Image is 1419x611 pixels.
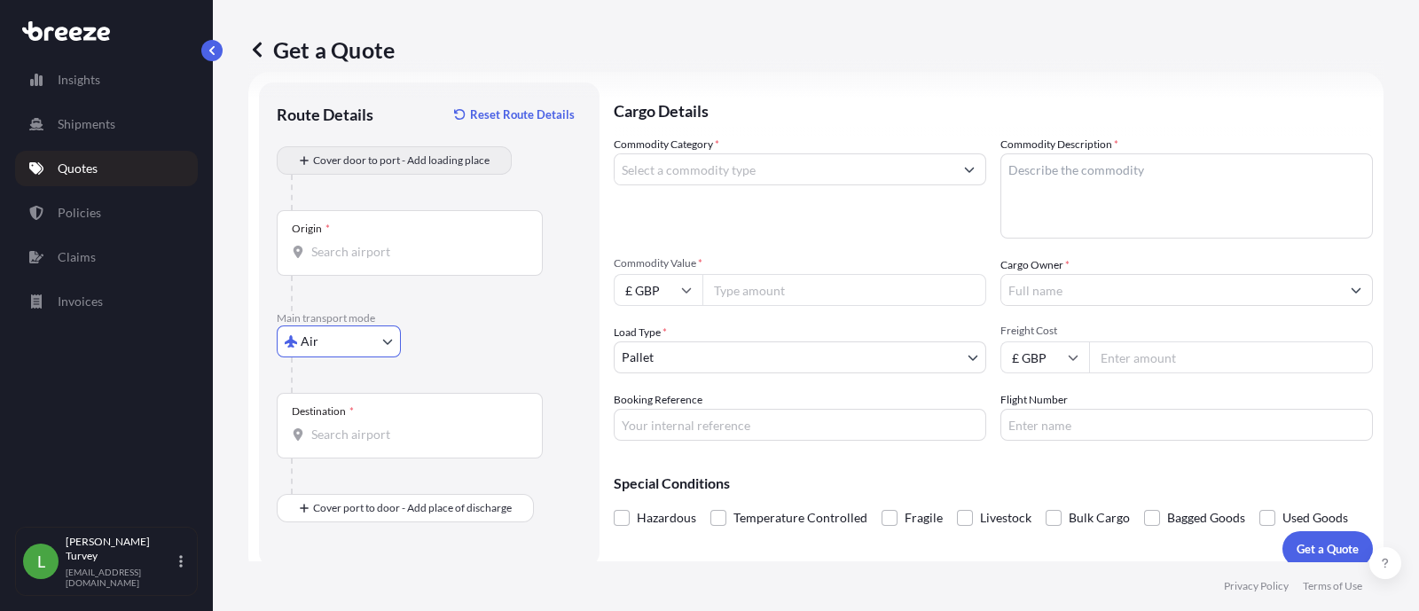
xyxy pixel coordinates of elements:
[15,62,198,98] a: Insights
[1340,274,1372,306] button: Show suggestions
[311,243,521,261] input: Origin
[614,476,1373,490] p: Special Conditions
[1000,391,1068,409] label: Flight Number
[58,160,98,177] p: Quotes
[953,153,985,185] button: Show suggestions
[980,505,1031,531] span: Livestock
[1000,256,1070,274] label: Cargo Owner
[277,146,512,175] button: Cover door to port - Add loading place
[1297,540,1359,558] p: Get a Quote
[1224,579,1289,593] a: Privacy Policy
[301,333,318,350] span: Air
[15,106,198,142] a: Shipments
[37,552,45,570] span: L
[702,274,986,306] input: Type amount
[15,151,198,186] a: Quotes
[58,71,100,89] p: Insights
[15,239,198,275] a: Claims
[311,426,521,443] input: Destination
[614,324,667,341] span: Load Type
[292,222,330,236] div: Origin
[277,325,401,357] button: Select transport
[292,404,354,419] div: Destination
[1000,136,1118,153] label: Commodity Description
[637,505,696,531] span: Hazardous
[614,136,719,153] label: Commodity Category
[614,82,1373,136] p: Cargo Details
[1089,341,1373,373] input: Enter amount
[1000,409,1373,441] input: Enter name
[58,115,115,133] p: Shipments
[1167,505,1245,531] span: Bagged Goods
[66,535,176,563] p: [PERSON_NAME] Turvey
[614,409,986,441] input: Your internal reference
[614,256,986,270] span: Commodity Value
[614,341,986,373] button: Pallet
[15,195,198,231] a: Policies
[905,505,943,531] span: Fragile
[1001,274,1340,306] input: Full name
[1282,505,1348,531] span: Used Goods
[733,505,867,531] span: Temperature Controlled
[622,349,654,366] span: Pallet
[615,153,953,185] input: Select a commodity type
[248,35,395,64] p: Get a Quote
[58,204,101,222] p: Policies
[1282,531,1373,567] button: Get a Quote
[15,284,198,319] a: Invoices
[66,567,176,588] p: [EMAIL_ADDRESS][DOMAIN_NAME]
[58,248,96,266] p: Claims
[277,104,373,125] p: Route Details
[614,391,702,409] label: Booking Reference
[58,293,103,310] p: Invoices
[1303,579,1362,593] a: Terms of Use
[313,499,512,517] span: Cover port to door - Add place of discharge
[277,494,534,522] button: Cover port to door - Add place of discharge
[313,152,490,169] span: Cover door to port - Add loading place
[277,311,582,325] p: Main transport mode
[1000,324,1373,338] span: Freight Cost
[470,106,575,123] p: Reset Route Details
[1069,505,1130,531] span: Bulk Cargo
[445,100,582,129] button: Reset Route Details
